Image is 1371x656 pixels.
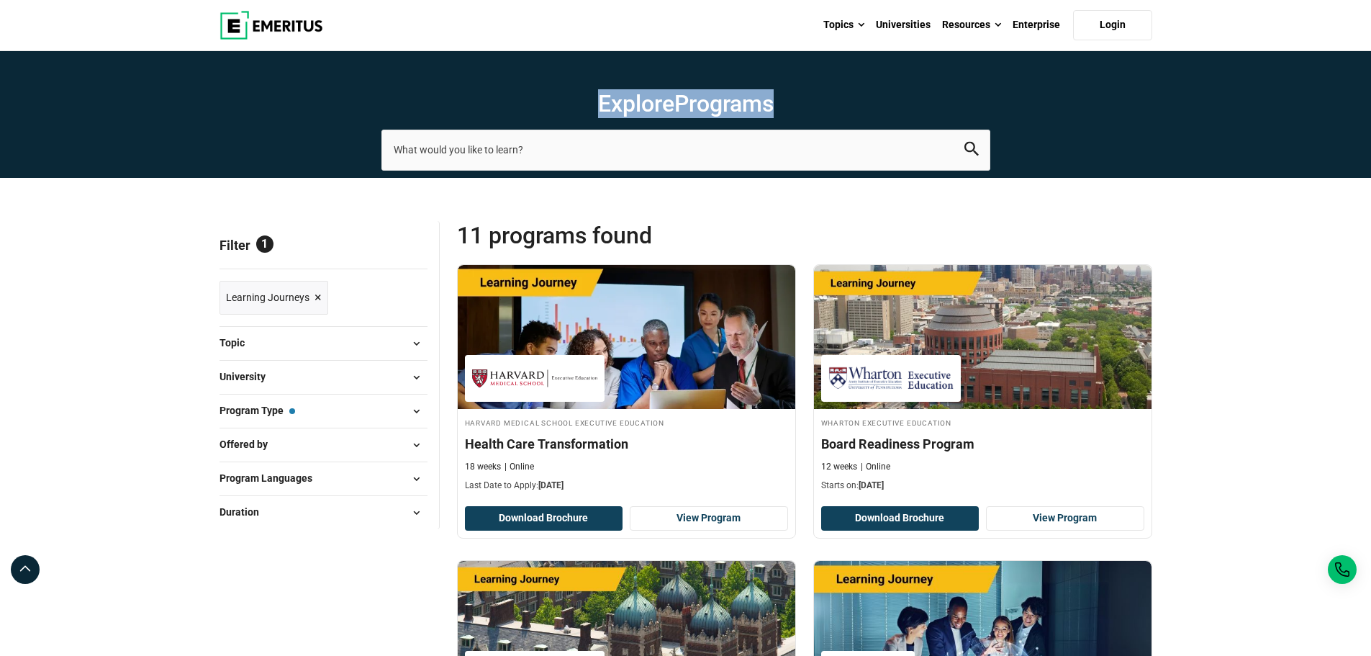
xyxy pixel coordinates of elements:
a: View Program [986,506,1144,531]
p: Starts on: [821,480,1144,492]
span: Learning Journeys [226,289,309,305]
button: Duration [220,502,427,524]
button: Program Languages [220,468,427,490]
button: Download Brochure [821,506,979,531]
button: Download Brochure [465,506,623,531]
span: Duration [220,504,271,520]
button: Program Type [220,400,427,422]
span: Program Languages [220,470,324,486]
span: [DATE] [859,480,884,490]
a: Learning Journeys × [220,281,328,315]
img: Health Care Transformation | Online Healthcare Course [458,265,795,409]
a: View Program [630,506,788,531]
a: Reset all [383,238,427,256]
span: 11 Programs found [457,221,805,250]
button: search [964,142,979,158]
span: × [315,287,322,308]
span: Program Type [220,403,295,418]
a: Healthcare Course by Harvard Medical School Executive Education - August 21, 2025 Harvard Medical... [458,265,795,500]
h1: Explore [381,89,990,118]
p: 12 weeks [821,461,857,473]
p: 18 weeks [465,461,501,473]
a: Leadership Course by Wharton Executive Education - August 21, 2025 Wharton Executive Education Wh... [814,265,1151,500]
p: Filter [220,221,427,269]
button: Offered by [220,434,427,456]
h4: Wharton Executive Education [821,416,1144,428]
a: search [964,145,979,159]
span: Offered by [220,436,279,452]
span: [DATE] [538,480,564,490]
p: Online [861,461,890,473]
img: Board Readiness Program | Online Leadership Course [814,265,1151,409]
button: Topic [220,333,427,354]
span: 1 [256,235,273,253]
input: search-page [381,130,990,170]
p: Online [504,461,534,473]
h4: Harvard Medical School Executive Education [465,416,788,428]
p: Last Date to Apply: [465,480,788,492]
span: Topic [220,335,256,351]
button: University [220,367,427,388]
h4: Board Readiness Program [821,435,1144,453]
span: University [220,369,277,385]
span: Programs [674,90,774,117]
h4: Health Care Transformation [465,435,788,453]
img: Harvard Medical School Executive Education [472,362,597,395]
img: Wharton Executive Education [828,362,954,395]
a: Login [1073,10,1152,40]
